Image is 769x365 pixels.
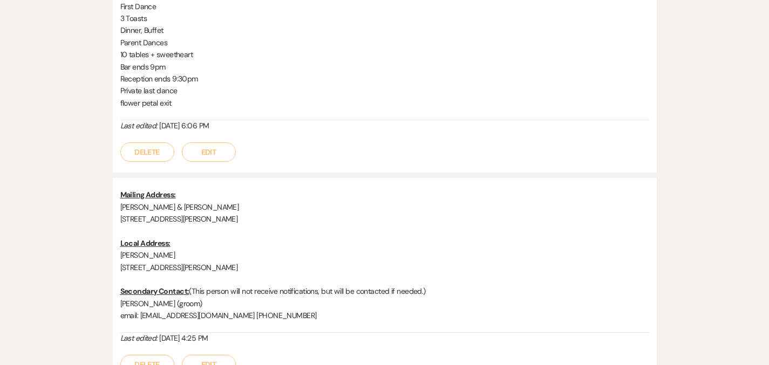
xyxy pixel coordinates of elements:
p: [STREET_ADDRESS][PERSON_NAME] [120,213,649,225]
p: [PERSON_NAME] (groom) [120,298,649,309]
p: [PERSON_NAME] [120,249,649,261]
i: Last edited: [120,333,158,343]
i: Last edited: [120,121,158,130]
p: Private last dance [120,85,649,97]
p: flower petal exit [120,97,649,109]
u: Mailing Address: [120,190,176,199]
button: Delete [120,142,174,162]
p: [PERSON_NAME] & [PERSON_NAME] [120,201,649,213]
u: Secondary Contact: [120,286,189,296]
p: First Dance [120,1,649,12]
p: (This person will not receive notifications, but will be contacted if needed.) [120,285,649,297]
p: email: [EMAIL_ADDRESS][DOMAIN_NAME] [PHONE_NUMBER] [120,309,649,321]
p: 10 tables + sweetheart [120,49,649,60]
div: [DATE] 4:25 PM [120,333,649,344]
p: Bar ends 9pm [120,61,649,73]
p: Reception ends 9:30pm [120,73,649,85]
div: [DATE] 6:06 PM [120,120,649,132]
u: Local Address: [120,238,171,248]
p: Dinner, Buffet [120,24,649,36]
p: 3 Toasts [120,12,649,24]
button: Edit [182,142,236,162]
p: [STREET_ADDRESS][PERSON_NAME] [120,261,649,273]
p: Parent Dances [120,37,649,49]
